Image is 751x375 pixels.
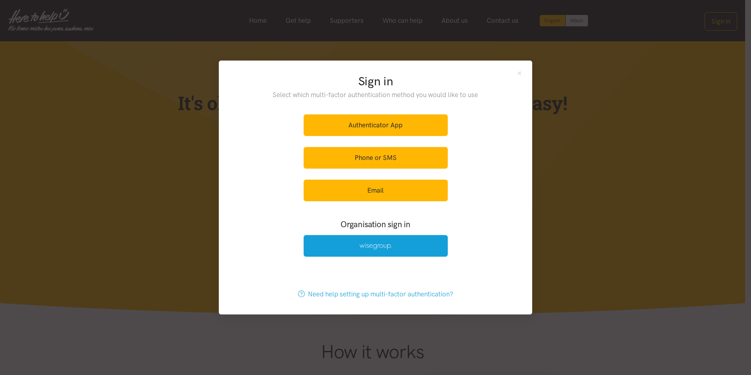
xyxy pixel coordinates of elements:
a: Authenticator App [304,114,448,136]
p: Select which multi-factor authentication method you would like to use [257,90,495,100]
img: Wise Group [359,243,392,250]
a: Need help setting up multi-factor authentication? [290,283,462,305]
h2: Sign in [257,73,495,90]
h3: Organisation sign in [282,219,469,230]
a: Phone or SMS [304,147,448,169]
button: Close [516,70,523,77]
a: Email [304,180,448,201]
